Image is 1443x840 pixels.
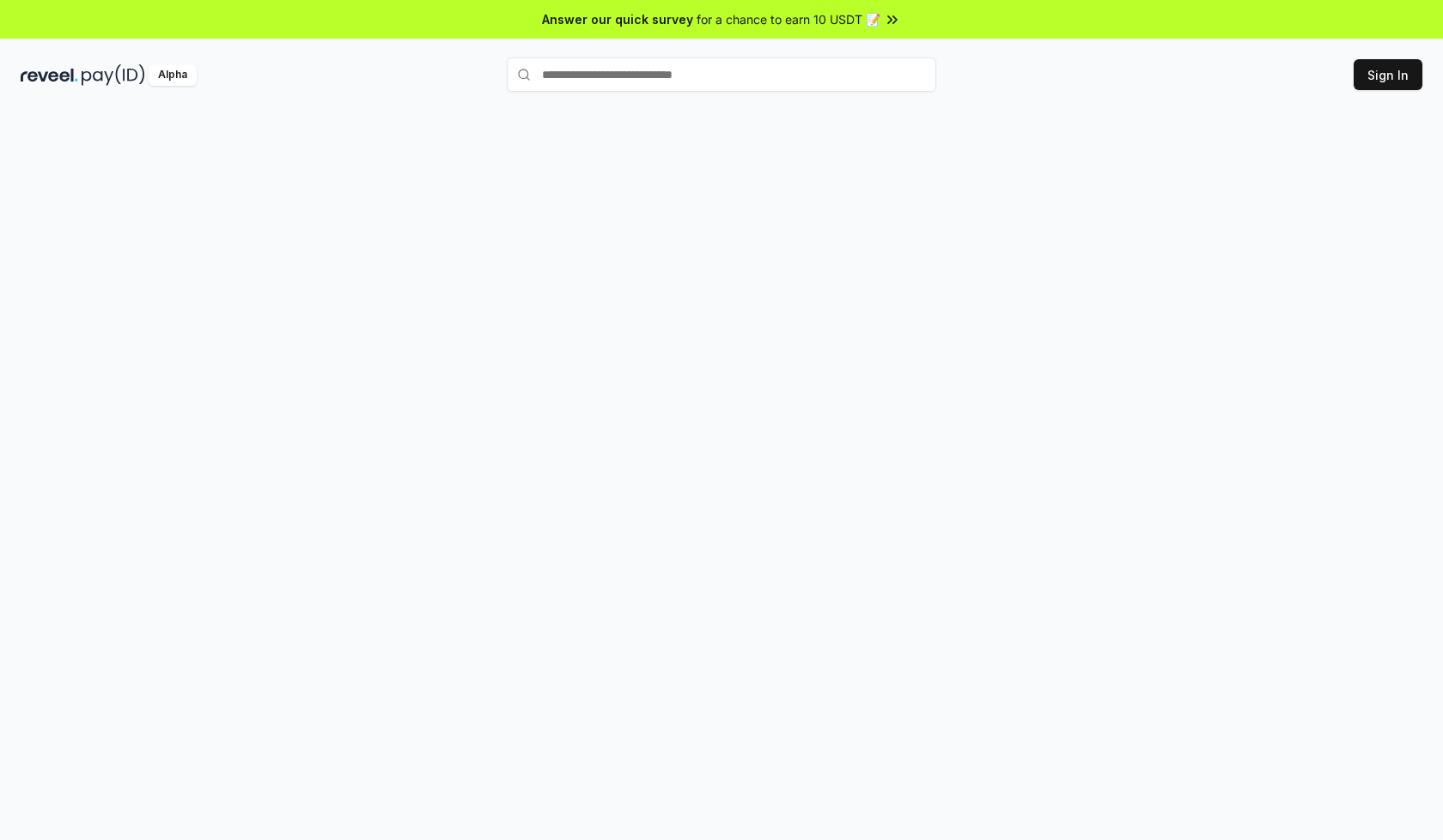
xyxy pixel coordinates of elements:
[1354,59,1422,90] button: Sign In
[697,10,880,28] span: for a chance to earn 10 USDT 📝
[149,64,197,86] div: Alpha
[542,10,693,28] span: Answer our quick survey
[82,64,145,86] img: pay_id
[21,64,78,86] img: reveel_dark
